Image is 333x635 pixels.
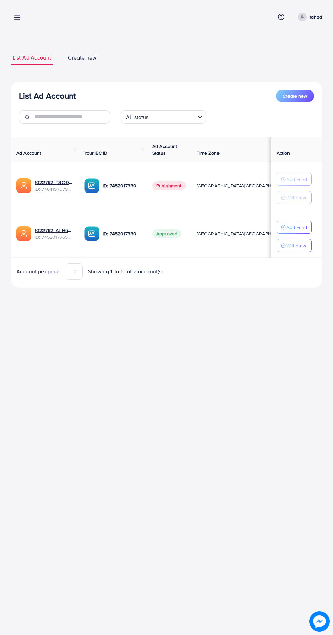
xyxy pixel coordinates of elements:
[197,150,220,156] span: Time Zone
[19,91,76,101] h3: List Ad Account
[35,179,73,186] a: 1022762_TSC-01_1737893822201
[197,182,291,189] span: [GEOGRAPHIC_DATA]/[GEOGRAPHIC_DATA]
[16,150,41,156] span: Ad Account
[152,181,186,190] span: Punishment
[276,90,314,102] button: Create new
[197,230,291,237] span: [GEOGRAPHIC_DATA]/[GEOGRAPHIC_DATA]
[84,150,108,156] span: Your BC ID
[16,178,31,193] img: ic-ads-acc.e4c84228.svg
[35,234,73,240] span: ID: 7452017765898354704
[277,173,312,186] button: Add Fund
[35,186,73,193] span: ID: 7464197079427137537
[286,241,306,250] p: Withdraw
[35,179,73,193] div: <span class='underline'>1022762_TSC-01_1737893822201</span></br>7464197079427137537
[310,13,322,21] p: fahad
[35,227,73,234] a: 1022762_Al Hamd Traders_1735058097282
[286,194,306,202] p: Withdraw
[103,230,141,238] p: ID: 7452017330445533200
[286,175,307,183] p: Add Fund
[152,143,177,156] span: Ad Account Status
[121,110,206,124] div: Search for option
[88,268,163,275] span: Showing 1 To 10 of 2 account(s)
[309,611,330,632] img: image
[16,268,60,275] span: Account per page
[68,54,97,62] span: Create new
[16,226,31,241] img: ic-ads-acc.e4c84228.svg
[295,13,322,21] a: fahad
[13,54,51,62] span: List Ad Account
[125,112,150,122] span: All status
[277,150,290,156] span: Action
[84,226,99,241] img: ic-ba-acc.ded83a64.svg
[277,221,312,234] button: Add Fund
[277,191,312,204] button: Withdraw
[286,223,307,231] p: Add Fund
[103,182,141,190] p: ID: 7452017330445533200
[277,239,312,252] button: Withdraw
[151,111,195,122] input: Search for option
[84,178,99,193] img: ic-ba-acc.ded83a64.svg
[152,229,181,238] span: Approved
[283,93,307,99] span: Create new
